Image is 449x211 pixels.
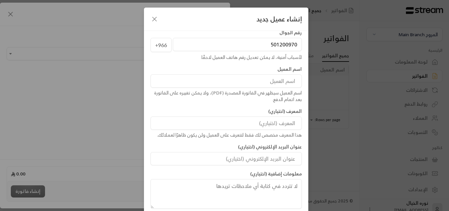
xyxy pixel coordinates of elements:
[151,132,302,138] div: هذا المعرف مخصص لك فقط لتتعرف على العميل ولن يكون ظاهرًا لعملائك.
[151,38,172,52] span: +966
[277,66,302,72] label: اسم العميل
[151,74,302,88] input: اسم العميل
[250,171,302,177] label: معلومات إضافية (اختياري)
[151,54,302,61] div: لأسباب أمنية، لا يمكن تعديل رقم هاتف العميل لاحقًا.
[279,29,302,36] label: رقم الجوال
[268,108,302,115] label: المعرف (اختياري)
[151,117,302,130] input: المعرف (اختياري)
[151,90,302,103] div: اسم العميل سيظهر في الفاتورة المصدرة (PDF)، ولا يمكن تغييره على الفاتورة بعد اتمام الدفع.
[151,152,302,165] input: عنوان البريد الإلكتروني (اختياري)
[256,14,302,24] span: إنشاء عميل جديد
[238,144,302,150] label: عنوان البريد الإلكتروني (اختياري)
[173,38,302,51] input: رقم الجوال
